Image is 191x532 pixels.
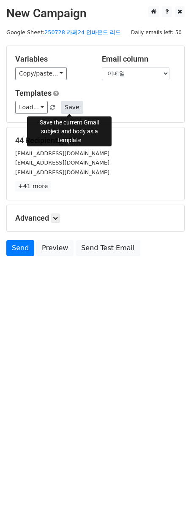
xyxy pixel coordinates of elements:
a: +41 more [15,181,51,192]
iframe: Chat Widget [149,491,191,532]
a: Send Test Email [76,240,140,256]
h5: Advanced [15,213,176,223]
a: Load... [15,101,48,114]
small: [EMAIL_ADDRESS][DOMAIN_NAME] [15,169,109,176]
div: Save the current Gmail subject and body as a template [27,116,112,146]
span: Daily emails left: 50 [128,28,185,37]
a: Send [6,240,34,256]
a: Daily emails left: 50 [128,29,185,35]
a: Templates [15,89,52,97]
div: 채팅 위젯 [149,491,191,532]
small: Google Sheet: [6,29,121,35]
h5: 44 Recipients [15,136,176,145]
button: Save [61,101,83,114]
small: [EMAIL_ADDRESS][DOMAIN_NAME] [15,150,109,157]
h5: Email column [102,54,176,64]
a: 250728 카페24 인바운드 리드 [44,29,121,35]
h2: New Campaign [6,6,185,21]
small: [EMAIL_ADDRESS][DOMAIN_NAME] [15,159,109,166]
a: Copy/paste... [15,67,67,80]
a: Preview [36,240,74,256]
h5: Variables [15,54,89,64]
